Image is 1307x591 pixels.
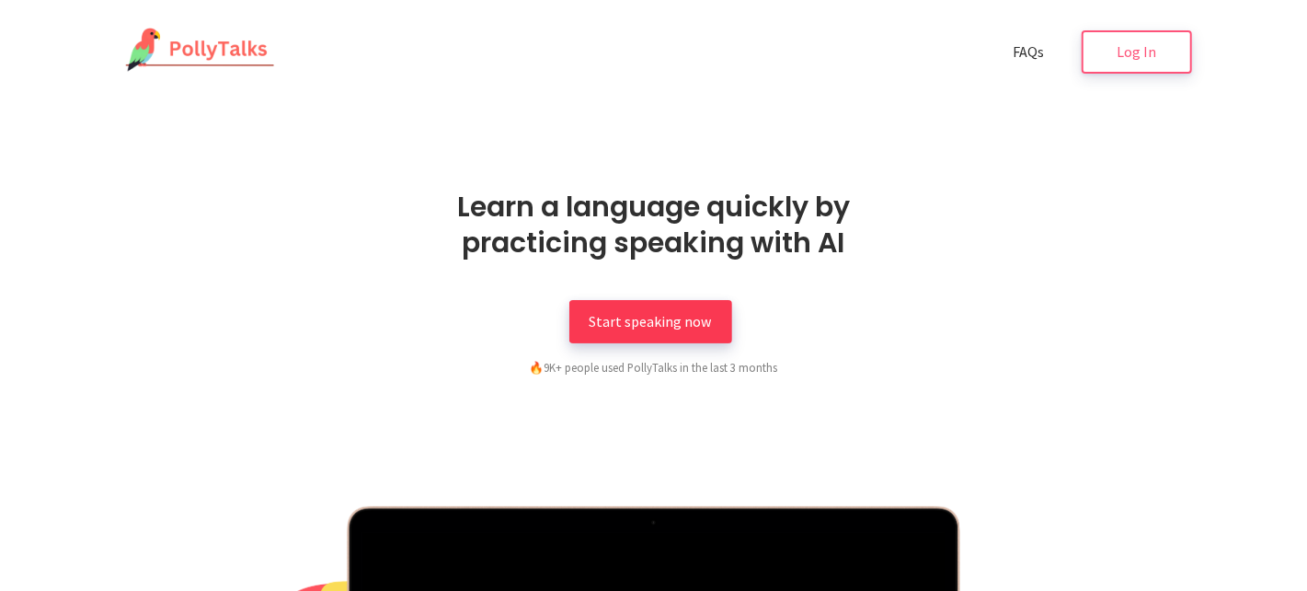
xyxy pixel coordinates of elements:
h1: Learn a language quickly by practicing speaking with AI [401,189,907,261]
span: fire [530,360,545,375]
a: Start speaking now [569,300,732,343]
span: Log In [1117,42,1156,61]
span: FAQs [1014,42,1045,61]
img: PollyTalks Logo [116,28,276,74]
div: 9K+ people used PollyTalks in the last 3 months [433,358,875,377]
a: Log In [1082,30,1192,74]
a: FAQs [993,30,1065,74]
span: Start speaking now [590,312,712,330]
